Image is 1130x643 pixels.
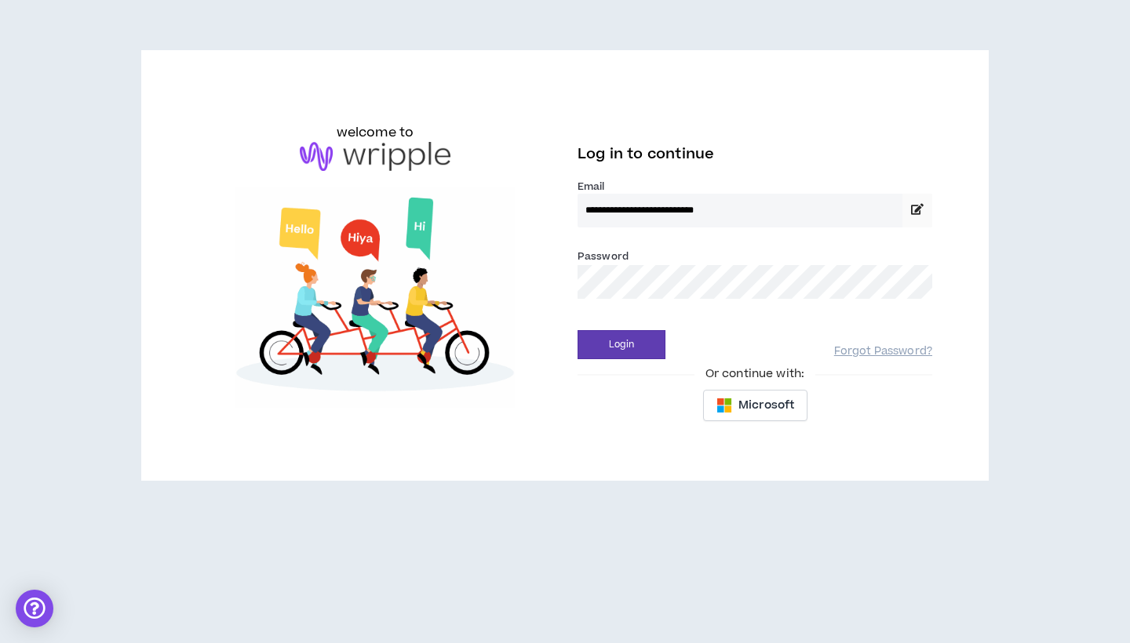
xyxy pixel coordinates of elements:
button: Login [578,330,665,359]
img: logo-brand.png [300,142,450,172]
span: Microsoft [738,397,794,414]
img: Welcome to Wripple [198,187,552,408]
label: Email [578,180,932,194]
label: Password [578,249,629,263]
a: Forgot Password? [834,344,932,359]
span: Or continue with: [694,365,815,383]
button: Microsoft [703,390,807,421]
div: Open Intercom Messenger [16,590,53,627]
span: Log in to continue [578,144,714,164]
h6: welcome to [337,123,414,142]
